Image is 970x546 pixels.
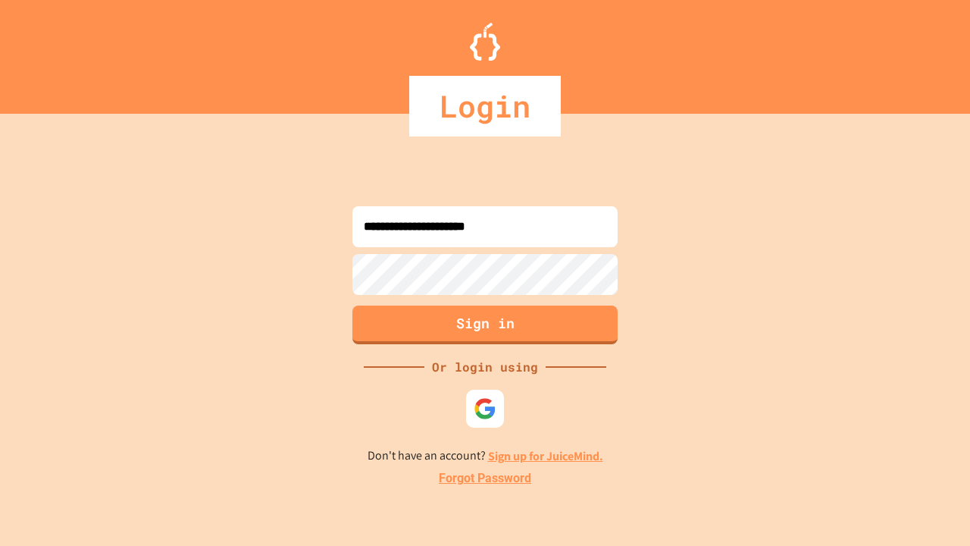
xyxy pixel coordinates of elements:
p: Don't have an account? [368,447,603,466]
div: Or login using [424,358,546,376]
button: Sign in [352,306,618,344]
img: Logo.svg [470,23,500,61]
img: google-icon.svg [474,397,496,420]
a: Sign up for JuiceMind. [488,448,603,464]
a: Forgot Password [439,469,531,488]
div: Login [409,76,561,136]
